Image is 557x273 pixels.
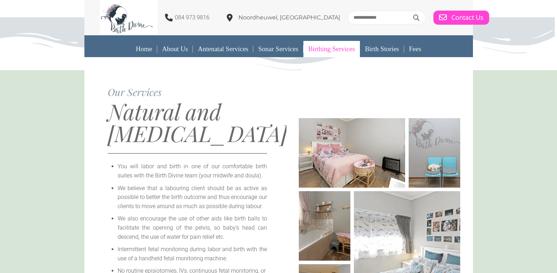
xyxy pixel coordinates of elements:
[118,214,267,241] li: We also encourage the use of other aids like birth balls to facilitate the opening of the pelvis,...
[118,184,267,211] li: We believe that a labouring client should be as active as possible to better the birth outcome an...
[175,13,209,22] p: 084 973 9816
[360,41,404,57] a: Birth Stories
[451,14,484,22] span: Contact Us
[118,162,267,180] li: You will labor and birth in one of our comfortable birth suites with the Birth Divine team (your ...
[404,41,426,57] a: Fees
[238,14,340,21] span: Noordheuwel, [GEOGRAPHIC_DATA]
[108,101,267,144] h1: Natural and [MEDICAL_DATA]
[193,41,253,57] a: Antenatal Services
[303,41,360,57] a: Birthing Services
[157,41,193,57] a: About Us
[108,85,162,98] span: Our Services
[118,245,267,263] li: Intermittent fetal monitoring during labor and birth with the use of a handheld fetal monitoring ...
[131,41,157,57] a: Home
[433,11,489,25] a: Contact Us
[253,41,303,57] a: Sonar Services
